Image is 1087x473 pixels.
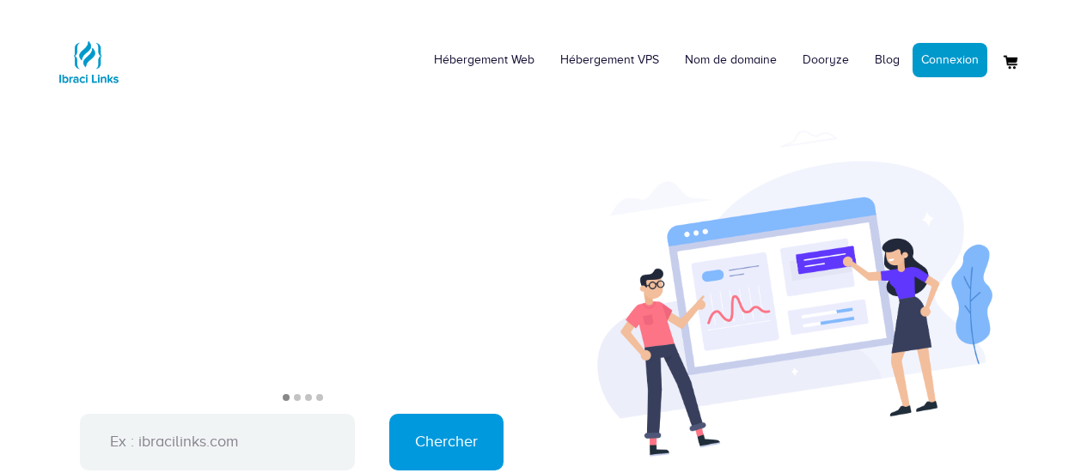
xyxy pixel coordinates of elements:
a: Logo Ibraci Links [54,13,123,96]
a: Connexion [913,43,987,77]
img: Logo Ibraci Links [54,27,123,96]
a: Nom de domaine [672,34,790,86]
a: Dooryze [790,34,862,86]
input: Ex : ibracilinks.com [80,414,355,470]
a: Hébergement VPS [547,34,672,86]
a: Hébergement Web [421,34,547,86]
a: Blog [862,34,913,86]
input: Chercher [389,414,504,470]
